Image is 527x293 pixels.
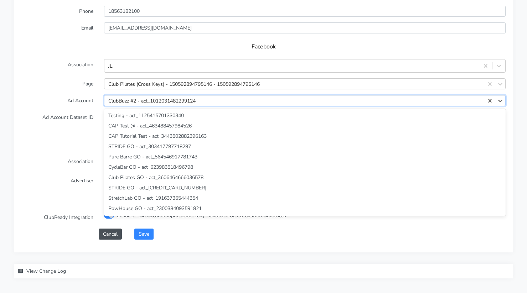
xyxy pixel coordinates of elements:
[29,43,498,50] h5: Facebook
[134,229,154,240] button: Save
[104,183,506,193] div: STRIDE GO - act_[CREDIT_CARD_NUMBER]
[104,172,506,183] div: Club Pilates GO - act_3606464666036578
[104,141,506,152] div: STRIDE GO - act_303417797718297
[104,214,506,224] div: Pure Barre GO - act_193605385208997
[104,193,506,203] div: StretchLab GO - act_191637365444354
[108,97,196,104] div: ClubBuzz #2 - act_1012031482299124
[108,62,113,70] div: JL
[104,22,506,33] input: Enter Email ...
[104,152,506,162] div: Pure Barre GO - act_564546917781743
[16,22,99,33] label: Email
[104,203,506,214] div: RowHouse GO - act_2300384093591821
[16,175,99,186] label: Advertiser
[104,131,506,141] div: CAP Tutorial Test - act_3443802882396163
[29,140,498,147] h5: TikTok
[104,121,506,131] div: CAP Test @ - act_463488457984526
[26,268,66,274] span: View Change Log
[16,212,99,223] label: ClubReady Integration
[29,196,498,203] h5: Settings
[104,110,506,121] div: Testing - act_1125415701330340
[16,59,99,73] label: Association
[16,95,99,106] label: Ad Account
[108,80,260,88] div: Club Pilates (Cross Keys) - 150592894795146 - 150592894795146
[99,229,122,240] button: Cancel
[104,6,506,17] input: Enter phone ...
[16,78,99,89] label: Page
[16,112,99,130] label: Ad Account Dataset ID
[16,6,99,17] label: Phone
[104,162,506,172] div: CycleBar GO - act_623983818496798
[16,156,99,169] label: Association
